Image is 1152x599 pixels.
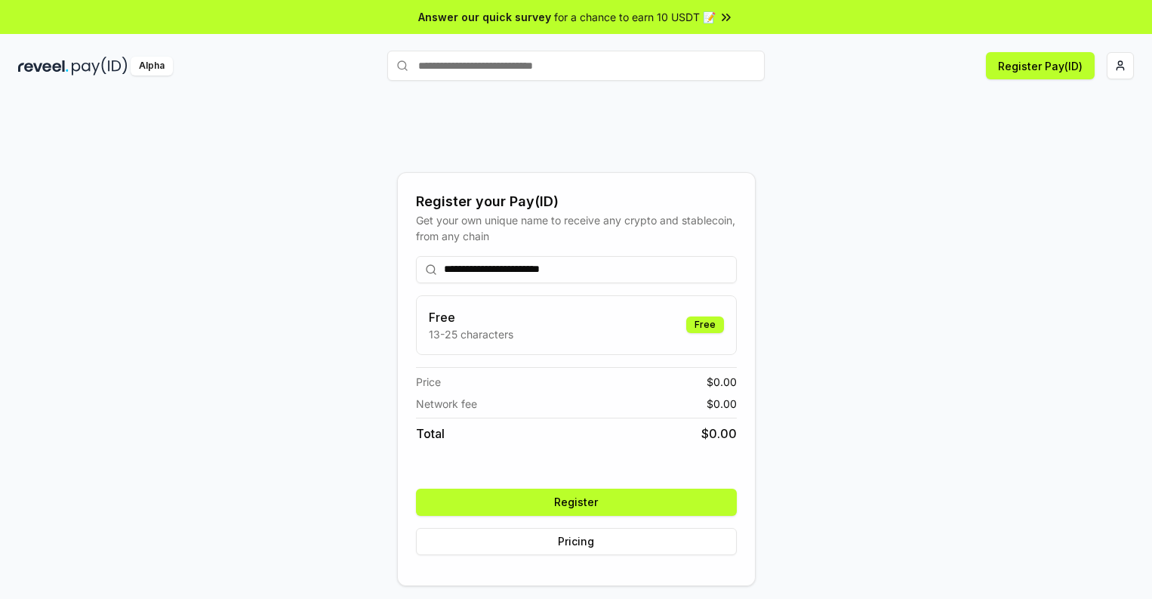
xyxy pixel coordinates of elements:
[416,528,737,555] button: Pricing
[416,191,737,212] div: Register your Pay(ID)
[686,316,724,333] div: Free
[416,212,737,244] div: Get your own unique name to receive any crypto and stablecoin, from any chain
[416,489,737,516] button: Register
[986,52,1095,79] button: Register Pay(ID)
[707,374,737,390] span: $ 0.00
[429,326,513,342] p: 13-25 characters
[131,57,173,76] div: Alpha
[416,396,477,412] span: Network fee
[707,396,737,412] span: $ 0.00
[701,425,737,443] span: $ 0.00
[18,57,69,76] img: reveel_dark
[72,57,128,76] img: pay_id
[429,308,513,326] h3: Free
[554,9,716,25] span: for a chance to earn 10 USDT 📝
[418,9,551,25] span: Answer our quick survey
[416,374,441,390] span: Price
[416,425,445,443] span: Total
